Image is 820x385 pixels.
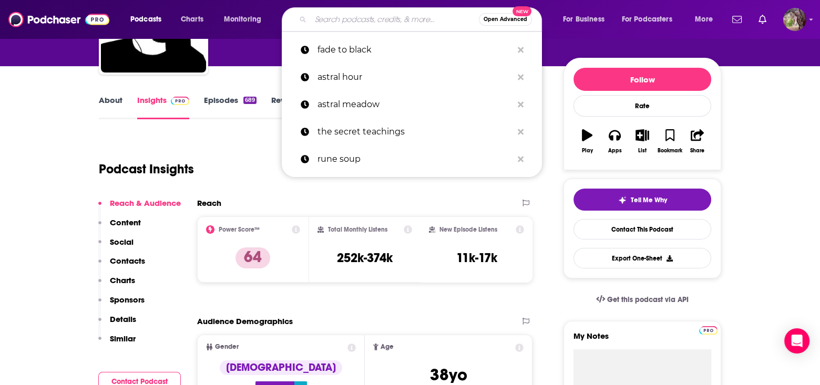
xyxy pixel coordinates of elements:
[123,11,175,28] button: open menu
[98,256,145,275] button: Contacts
[607,295,689,304] span: Get this podcast via API
[282,145,542,173] a: rune soup
[174,11,210,28] a: Charts
[629,122,656,160] button: List
[573,219,711,240] a: Contact This Podcast
[219,226,260,233] h2: Power Score™
[282,36,542,64] a: fade to black
[656,122,683,160] button: Bookmark
[631,196,667,204] span: Tell Me Why
[110,256,145,266] p: Contacts
[784,328,809,353] div: Open Intercom Messenger
[573,248,711,268] button: Export One-Sheet
[337,250,393,266] h3: 252k-374k
[110,295,145,305] p: Sponsors
[573,95,711,117] div: Rate
[588,287,697,313] a: Get this podcast via API
[282,91,542,118] a: astral meadow
[99,95,122,119] a: About
[556,11,618,28] button: open menu
[615,11,688,28] button: open menu
[317,118,512,145] p: the secret teachings
[573,331,711,349] label: My Notes
[171,97,189,105] img: Podchaser Pro
[197,198,221,208] h2: Reach
[695,12,713,27] span: More
[328,226,387,233] h2: Total Monthly Listens
[282,118,542,145] a: the secret teachings
[110,217,141,227] p: Content
[618,196,627,204] img: tell me why sparkle
[217,11,275,28] button: open menu
[235,247,270,268] p: 64
[430,365,467,385] span: 38 yo
[608,148,622,154] div: Apps
[690,148,704,154] div: Share
[638,148,647,154] div: List
[573,189,711,211] button: tell me why sparkleTell Me Why
[110,334,136,344] p: Similar
[439,226,497,233] h2: New Episode Listens
[582,148,593,154] div: Play
[98,334,136,353] button: Similar
[317,145,512,173] p: rune soup
[684,122,711,160] button: Share
[110,198,181,208] p: Reach & Audience
[271,95,302,119] a: Reviews
[728,11,746,28] a: Show notifications dropdown
[317,64,512,91] p: astral hour
[98,237,134,256] button: Social
[110,237,134,247] p: Social
[783,8,806,31] img: User Profile
[783,8,806,31] span: Logged in as MSanz
[479,13,532,26] button: Open AdvancedNew
[224,12,261,27] span: Monitoring
[110,275,135,285] p: Charts
[204,95,257,119] a: Episodes689
[98,217,141,237] button: Content
[243,97,257,104] div: 689
[98,198,181,217] button: Reach & Audience
[601,122,628,160] button: Apps
[311,11,479,28] input: Search podcasts, credits, & more...
[282,64,542,91] a: astral hour
[8,9,109,29] img: Podchaser - Follow, Share and Rate Podcasts
[292,7,552,32] div: Search podcasts, credits, & more...
[99,161,194,177] h1: Podcast Insights
[622,12,672,27] span: For Podcasters
[456,250,497,266] h3: 11k-17k
[98,295,145,314] button: Sponsors
[110,314,136,324] p: Details
[484,17,527,22] span: Open Advanced
[783,8,806,31] button: Show profile menu
[573,68,711,91] button: Follow
[754,11,771,28] a: Show notifications dropdown
[317,91,512,118] p: astral meadow
[699,325,717,335] a: Pro website
[512,6,531,16] span: New
[317,36,512,64] p: fade to black
[197,316,293,326] h2: Audience Demographics
[181,12,203,27] span: Charts
[130,12,161,27] span: Podcasts
[573,122,601,160] button: Play
[563,12,604,27] span: For Business
[215,344,239,350] span: Gender
[137,95,189,119] a: InsightsPodchaser Pro
[658,148,682,154] div: Bookmark
[220,360,342,375] div: [DEMOGRAPHIC_DATA]
[688,11,726,28] button: open menu
[381,344,394,350] span: Age
[699,326,717,335] img: Podchaser Pro
[98,275,135,295] button: Charts
[98,314,136,334] button: Details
